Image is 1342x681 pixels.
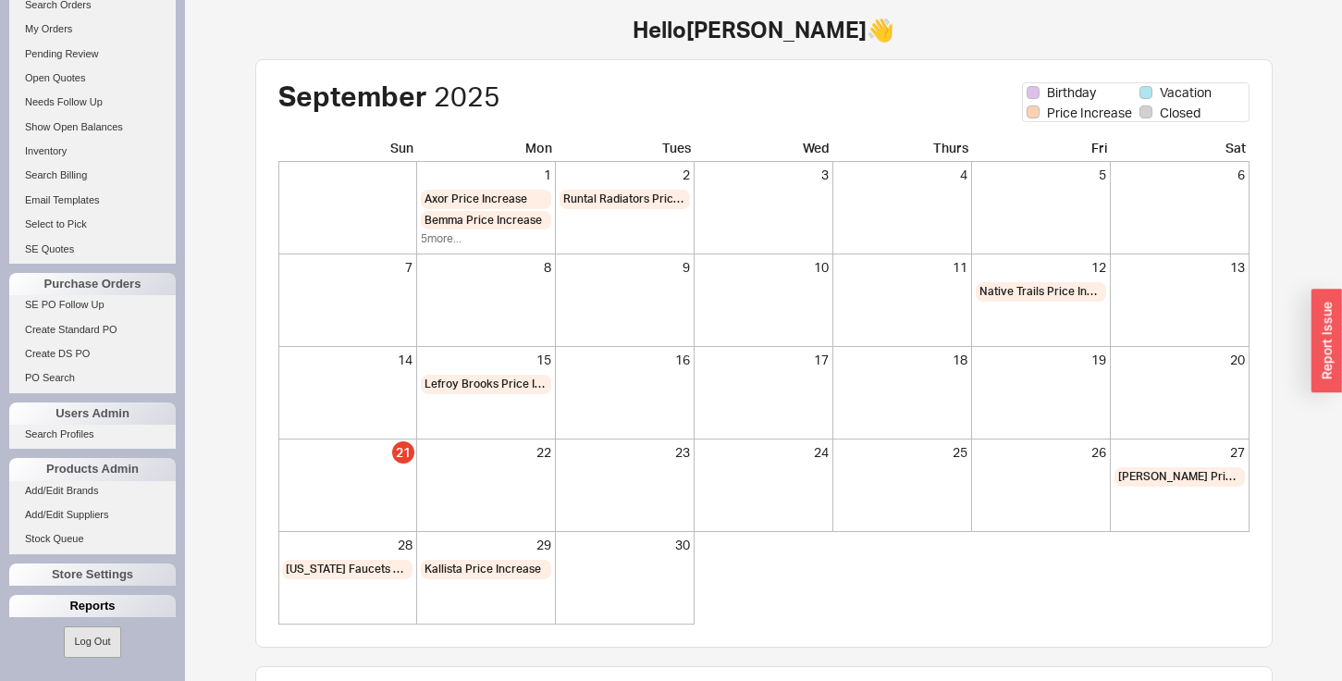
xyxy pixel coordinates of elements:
div: 11 [837,258,967,277]
div: 22 [421,443,551,462]
div: 5 more... [421,231,551,247]
div: 1 [421,166,551,184]
div: Products Admin [9,458,176,480]
div: 10 [698,258,829,277]
div: Reports [9,595,176,617]
span: Runtal Radiators Price Increase [563,192,686,207]
div: 9 [560,258,690,277]
div: Mon [417,139,556,162]
a: Inventory [9,142,176,161]
div: 5 [976,166,1106,184]
div: 17 [698,351,829,369]
div: 24 [698,443,829,462]
div: 14 [282,351,412,369]
div: Sun [278,139,417,162]
div: 25 [837,443,967,462]
span: September [278,79,427,113]
div: Thurs [833,139,972,162]
span: Kallista Price Increase [425,562,541,577]
div: 30 [560,536,690,554]
div: 15 [421,351,551,369]
div: Wed [695,139,833,162]
a: Create Standard PO [9,320,176,340]
div: Store Settings [9,563,176,586]
span: Birthday [1047,83,1096,102]
span: Axor Price Increase [425,192,527,207]
div: 13 [1114,258,1245,277]
a: Pending Review [9,44,176,64]
a: Search Profiles [9,425,176,444]
div: 29 [421,536,551,554]
div: 18 [837,351,967,369]
a: Open Quotes [9,68,176,88]
div: 19 [976,351,1106,369]
span: [US_STATE] Faucets Price Increase [286,562,409,577]
span: Lefroy Brooks Price Increase [425,377,548,392]
div: Sat [1111,139,1250,162]
div: 21 [392,441,414,464]
a: Needs Follow Up [9,93,176,112]
div: 16 [560,351,690,369]
a: Create DS PO [9,344,176,364]
a: Email Templates [9,191,176,210]
span: Native Trails Price Increase [979,284,1102,300]
a: Search Billing [9,166,176,185]
a: Select to Pick [9,215,176,234]
span: 2025 [434,79,500,113]
div: 7 [282,258,412,277]
a: Add/Edit Suppliers [9,505,176,525]
div: Purchase Orders [9,273,176,295]
div: 8 [421,258,551,277]
span: [PERSON_NAME] Price Increase [1118,469,1241,485]
span: Price Increase [1047,104,1132,122]
a: Show Open Balances [9,118,176,137]
a: PO Search [9,368,176,388]
div: Tues [556,139,695,162]
div: 20 [1114,351,1245,369]
span: Needs Follow Up [25,96,103,107]
div: 23 [560,443,690,462]
h1: Hello [PERSON_NAME] 👋 [203,19,1324,41]
div: 12 [976,258,1106,277]
div: Users Admin [9,402,176,425]
div: 2 [560,166,690,184]
div: 3 [698,166,829,184]
a: Stock Queue [9,529,176,549]
div: Fri [972,139,1111,162]
div: 26 [976,443,1106,462]
button: Log Out [64,626,120,657]
a: SE PO Follow Up [9,295,176,315]
a: SE Quotes [9,240,176,259]
div: 27 [1114,443,1245,462]
div: 4 [837,166,967,184]
span: Pending Review [25,48,99,59]
span: Bemma Price Increase [425,213,542,229]
a: Add/Edit Brands [9,481,176,501]
a: My Orders [9,19,176,39]
span: Vacation [1160,83,1212,102]
div: 28 [282,536,412,554]
div: 6 [1114,166,1245,184]
span: Closed [1160,104,1200,122]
